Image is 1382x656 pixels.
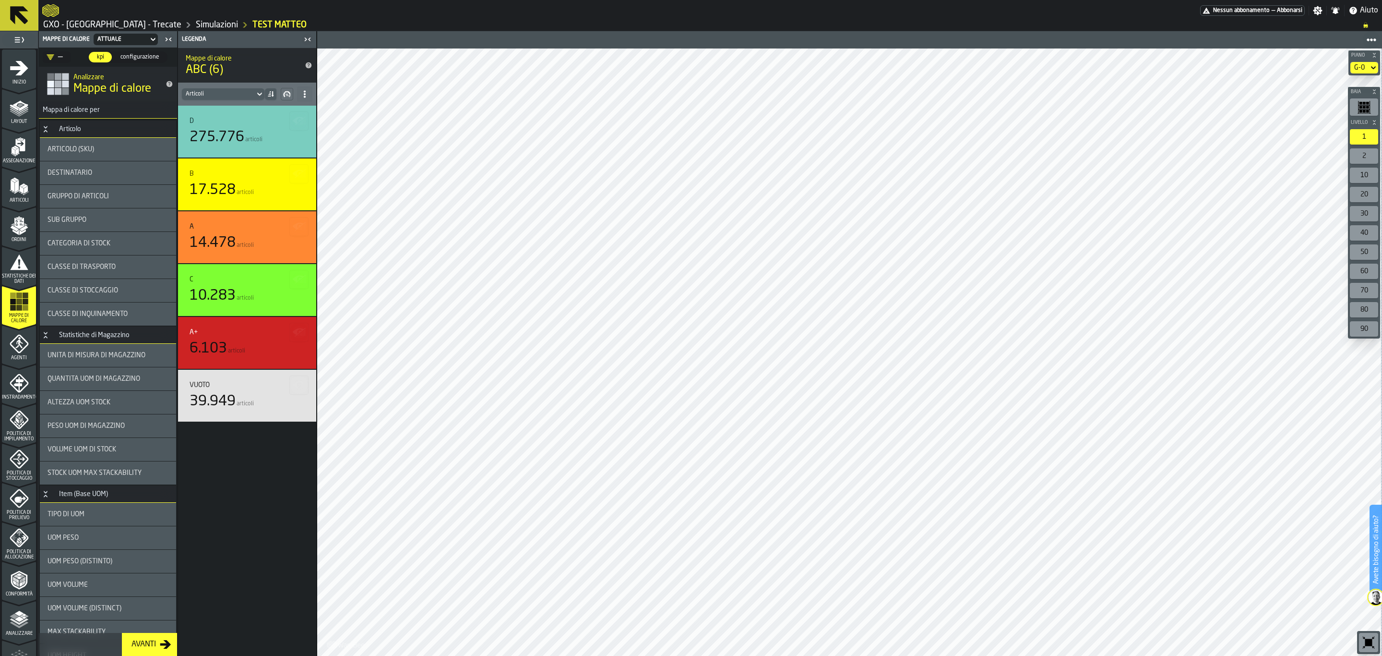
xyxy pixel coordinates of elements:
div: stat-Unità di Misura di Magazzino [40,344,176,367]
div: stat-Sub Gruppo [40,208,176,231]
span: configurazione [117,53,163,61]
li: menu Politica di impilamento [2,404,36,442]
label: button-toggle-Notifiche [1327,6,1344,15]
div: Title [48,216,168,224]
div: 2 [1350,148,1378,164]
span: articoli [237,295,254,302]
div: button-toolbar-undefined [1348,185,1380,204]
span: Aiuto [1360,5,1378,16]
span: Tipo di UOM [48,510,84,518]
div: button-toolbar-undefined [1348,146,1380,166]
div: Title [190,328,305,336]
div: Title [190,276,305,283]
div: DropdownMenuValue-default-floor [1350,62,1378,73]
div: DropdownMenuValue-default-floor [1354,64,1365,72]
label: button-toggle-Chiudimi [301,34,314,45]
div: Title [48,375,168,383]
div: Title [190,381,305,389]
div: 80 [1350,302,1378,317]
div: title-Mappe di calore [39,67,177,101]
div: stat-Classe di Inquinamento [40,303,176,326]
div: 6.103 [190,340,227,357]
span: Abbonarsi [1277,7,1302,14]
div: 39.949 [190,393,236,410]
div: thumb [113,52,167,62]
button: button- [289,111,309,131]
span: Piano [1349,53,1370,58]
button: button- [1348,50,1380,60]
span: Volume UOM di Stock [48,446,116,453]
span: Analizzare [2,631,36,636]
div: stat-Stock UOM Max Stackability [40,462,176,485]
label: button-switch-multi-kpi [88,51,112,63]
div: DropdownMenuValue- [47,51,63,63]
div: stat-Classe di Stoccaggio [40,279,176,302]
div: Title [48,581,168,589]
header: Legenda [178,31,316,48]
div: Title [48,310,168,318]
div: title-ABC (6) [178,48,316,83]
div: D [190,117,194,125]
div: stat-Gruppo di articoli [40,185,176,208]
div: A+ [190,328,198,336]
div: Title [190,117,305,125]
svg: Azzeramento dello zoom e della posizione [1361,635,1376,650]
div: button-toolbar-undefined [1348,243,1380,262]
span: Politica di impilamento [2,431,36,442]
div: Title [48,146,168,153]
span: Politica di Stoccaggio [2,471,36,481]
div: stat-UOM Peso (Distinto) [40,550,176,573]
span: articoli [237,401,254,407]
div: Title [190,170,305,178]
div: stat-Classe di Trasporto [40,255,176,279]
a: logo-header [42,2,59,19]
div: button-toolbar-undefined [1348,281,1380,300]
div: Title [48,605,168,612]
div: 10 [1350,168,1378,183]
div: Title [48,352,168,359]
div: Title [48,446,168,453]
span: Peso UOM di Magazzino [48,422,125,430]
div: Title [48,422,168,430]
div: Title [48,534,168,542]
div: stat-UOM Volume (Distinct) [40,597,176,620]
div: Articolo [53,125,87,133]
span: articoli [245,136,262,143]
li: menu Politica di Allocazione [2,522,36,560]
span: Altezza UOM Stock [48,399,110,406]
div: Title [48,169,168,177]
span: Articolo (SKU) [48,146,94,153]
span: Inizio [2,80,36,85]
span: Statistiche dei dati [2,274,36,284]
label: button-toggle-Chiudimi [162,34,175,45]
li: menu Agenti [2,325,36,364]
div: stat- [178,158,316,210]
span: Mappe di calore [2,313,36,324]
li: menu Layout [2,89,36,127]
button: Button-Articolo-open [40,125,51,133]
div: DropdownMenuValue-1cd3f62c-3115-4f0e-857f-c6174d48cb1c [97,36,144,43]
div: Title [48,193,168,200]
button: button- [289,376,309,395]
div: Title [48,628,168,636]
div: 40 [1350,225,1378,241]
div: DropdownMenuValue-itemsCount [182,88,264,100]
div: 14.478 [190,234,236,252]
h3: title-section-Articolo [40,121,176,138]
li: menu Politica di prelievo [2,483,36,521]
li: menu Ordini [2,207,36,245]
div: stat-Max Stackability [40,620,176,644]
div: 275.776 [190,129,244,146]
div: Vuoto [190,381,210,389]
div: Item (Base UOM) [53,490,114,498]
span: Mappe di calore [73,81,151,97]
div: thumb [89,52,112,62]
a: link-to-/wh/i/7274009e-5361-4e21-8e36-7045ee840609/pricing/ [1200,5,1305,16]
div: Title [190,223,305,231]
div: DropdownMenuValue- [43,51,71,63]
div: stat-UOM Peso [40,526,176,549]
